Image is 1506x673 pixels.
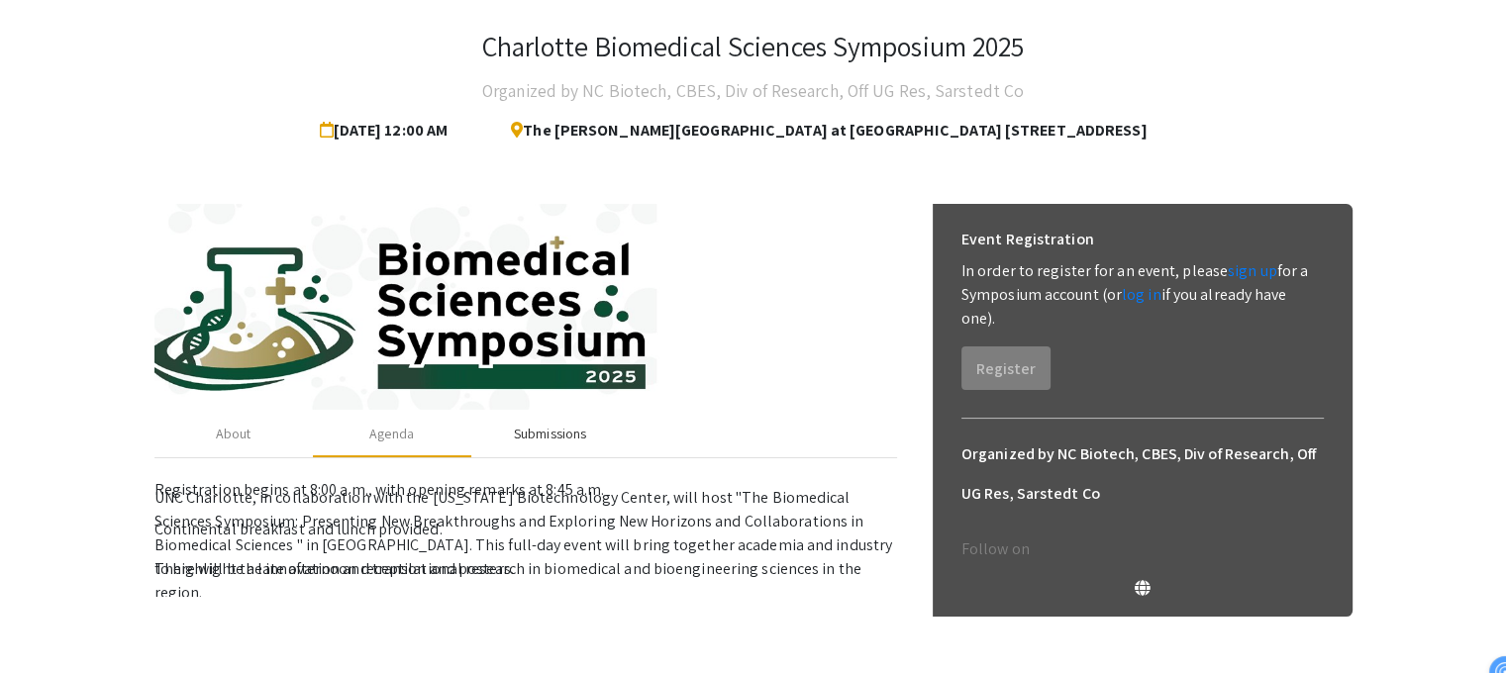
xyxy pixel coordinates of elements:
p: Continental breakfast and lunch provided. [154,518,897,541]
div: Agenda [369,424,414,444]
button: Register [961,346,1051,390]
p: Follow on [961,537,1324,561]
p: In order to register for an event, please for a Symposium account (or if you already have one). [961,259,1324,331]
h6: Organized by NC Biotech, CBES, Div of Research, Off UG Res, Sarstedt Co [961,434,1324,514]
a: sign up [1228,260,1277,281]
h4: Organized by NC Biotech, CBES, Div of Research, Off UG Res, Sarstedt Co [482,71,1024,111]
span: The [PERSON_NAME][GEOGRAPHIC_DATA] at [GEOGRAPHIC_DATA] [STREET_ADDRESS] [495,111,1147,150]
iframe: Chat [15,584,84,658]
div: About [216,424,251,444]
span: [DATE] 12:00 AM [320,111,456,150]
a: log in [1122,284,1161,305]
h3: Charlotte Biomedical Sciences Symposium 2025 [482,30,1024,63]
div: Submissions [514,424,586,444]
img: c1384964-d4cf-4e9d-8fb0-60982fefffba.jpg [154,204,897,411]
h6: Event Registration [961,220,1094,259]
p: Registration begins at 8:00 a.m., with opening remarks at 8:45 a.m. [154,478,897,502]
p: There will be a late afternoon reception and posters. [154,557,897,581]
